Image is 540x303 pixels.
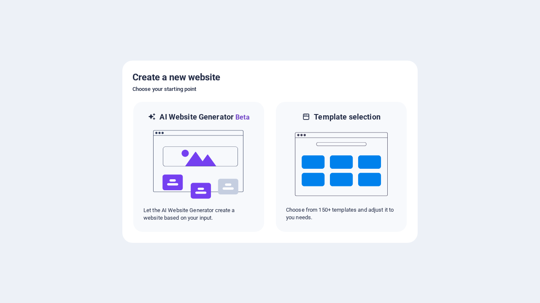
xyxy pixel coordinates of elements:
img: ai [152,122,245,207]
h6: AI Website Generator [159,112,249,122]
h5: Create a new website [132,71,408,84]
h6: Choose your starting point [132,84,408,94]
span: Beta [234,113,250,121]
div: AI Website GeneratorBetaaiLet the AI Website Generator create a website based on your input. [132,101,265,233]
p: Let the AI Website Generator create a website based on your input. [143,207,254,222]
h6: Template selection [314,112,380,122]
div: Template selectionChoose from 150+ templates and adjust it to you needs. [275,101,408,233]
p: Choose from 150+ templates and adjust it to you needs. [286,206,397,221]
